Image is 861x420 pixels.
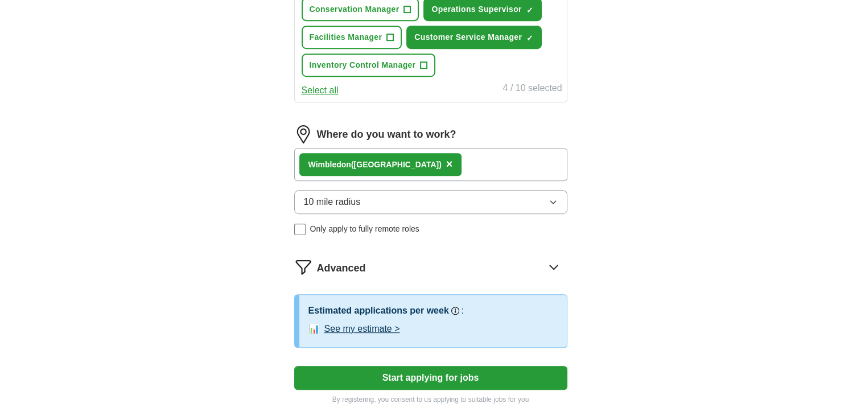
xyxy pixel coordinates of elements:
[324,322,400,336] button: See my estimate >
[526,34,533,43] span: ✓
[431,3,521,15] span: Operations Supervisor
[294,125,312,143] img: location.png
[304,195,361,209] span: 10 mile radius
[317,127,456,142] label: Where do you want to work?
[317,261,366,276] span: Advanced
[302,84,339,97] button: Select all
[310,3,399,15] span: Conservation Manager
[414,31,522,43] span: Customer Service Manager
[308,322,320,336] span: 📊
[406,26,542,49] button: Customer Service Manager✓
[502,81,562,97] div: 4 / 10 selected
[294,366,567,390] button: Start applying for jobs
[294,190,567,214] button: 10 mile radius
[294,394,567,405] p: By registering, you consent to us applying to suitable jobs for you
[294,258,312,276] img: filter
[462,304,464,318] h3: :
[351,160,442,169] span: ([GEOGRAPHIC_DATA])
[310,59,416,71] span: Inventory Control Manager
[294,224,306,235] input: Only apply to fully remote roles
[302,26,402,49] button: Facilities Manager
[302,53,436,77] button: Inventory Control Manager
[308,160,325,169] strong: Wim
[310,223,419,235] span: Only apply to fully remote roles
[310,31,382,43] span: Facilities Manager
[446,158,453,170] span: ×
[308,304,449,318] h3: Estimated applications per week
[446,156,453,173] button: ×
[526,6,533,15] span: ✓
[308,159,442,171] div: bledon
